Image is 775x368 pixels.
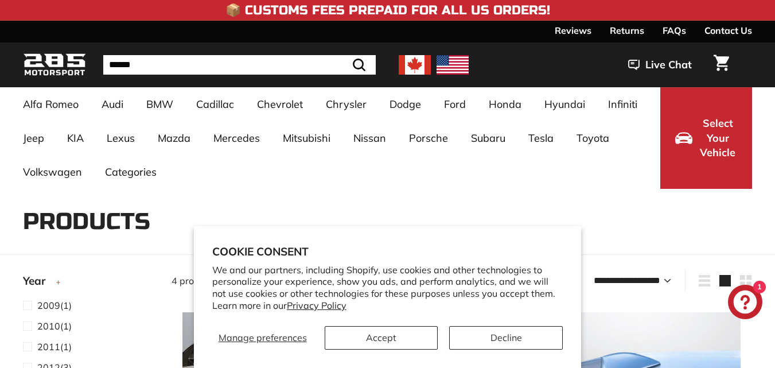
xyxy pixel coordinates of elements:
a: Chevrolet [246,87,314,121]
a: Infiniti [597,87,649,121]
a: Contact Us [704,21,752,40]
a: BMW [135,87,185,121]
a: Tesla [517,121,565,155]
h1: Products [23,209,752,234]
button: Select Your Vehicle [660,87,752,189]
a: Cart [707,45,736,84]
button: Decline [449,326,563,350]
a: Dodge [378,87,433,121]
a: Porsche [398,121,459,155]
div: 4 products [172,274,462,288]
span: (1) [37,340,72,354]
span: 2011 [37,341,60,352]
a: Ford [433,87,477,121]
a: Audi [90,87,135,121]
a: Subaru [459,121,517,155]
span: 2010 [37,320,60,332]
a: Chrysler [314,87,378,121]
input: Search [103,55,376,75]
a: Cadillac [185,87,246,121]
span: Year [23,273,54,289]
a: Lexus [95,121,146,155]
a: Categories [94,155,168,189]
a: Nissan [342,121,398,155]
button: Accept [325,326,438,350]
a: Returns [610,21,644,40]
a: FAQs [663,21,686,40]
a: Mercedes [202,121,271,155]
button: Manage preferences [212,326,313,350]
p: We and our partners, including Shopify, use cookies and other technologies to personalize your ex... [212,264,563,312]
span: Live Chat [645,57,692,72]
a: Honda [477,87,533,121]
a: Privacy Policy [287,300,346,311]
a: Volkswagen [11,155,94,189]
button: Live Chat [613,51,707,79]
span: Select Your Vehicle [698,116,737,160]
span: (1) [37,319,72,333]
h4: 📦 Customs Fees Prepaid for All US Orders! [225,3,550,17]
a: Jeep [11,121,56,155]
img: Logo_285_Motorsport_areodynamics_components [23,52,86,79]
a: Hyundai [533,87,597,121]
a: Mazda [146,121,202,155]
a: KIA [56,121,95,155]
h2: Cookie consent [212,245,563,258]
button: Year [23,269,153,298]
a: Alfa Romeo [11,87,90,121]
span: (1) [37,299,72,312]
inbox-online-store-chat: Shopify online store chat [725,285,766,322]
a: Toyota [565,121,621,155]
span: Manage preferences [219,332,307,343]
span: 2009 [37,300,60,311]
a: Reviews [555,21,591,40]
a: Mitsubishi [271,121,342,155]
